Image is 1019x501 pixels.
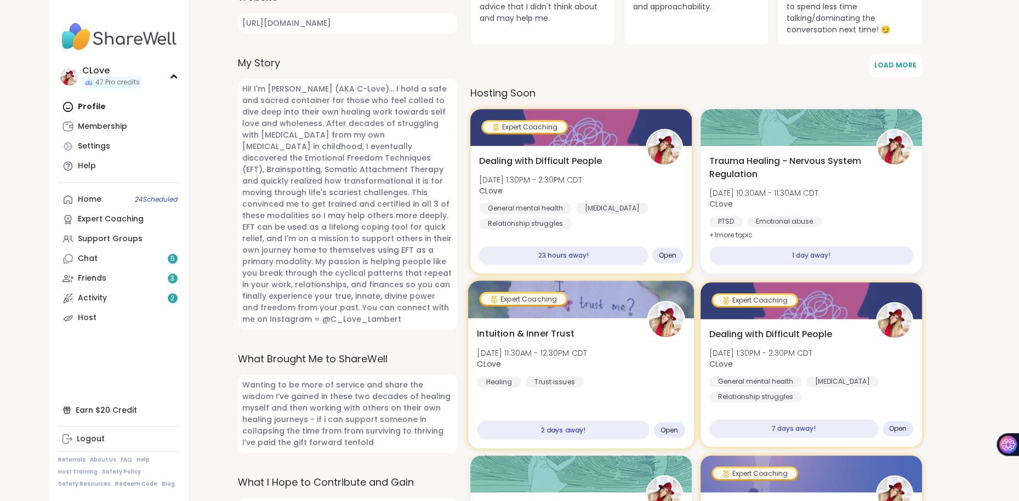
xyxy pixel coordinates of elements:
[477,358,501,369] b: CLove
[709,246,913,265] div: 1 day away!
[483,122,566,133] div: Expert Coaching
[878,304,912,338] img: CLove
[58,156,180,176] a: Help
[477,327,574,340] span: Intuition & Inner Trust
[479,246,648,265] div: 23 hours away!
[78,161,96,172] div: Help
[709,155,864,181] span: Trauma Healing - Nervous System Regulation
[238,475,457,489] label: What I Hope to Contribute and Gain
[889,424,907,433] span: Open
[576,203,648,214] div: [MEDICAL_DATA]
[869,54,922,77] button: Load More
[121,456,132,464] a: FAQ
[709,358,733,369] b: CLove
[479,185,503,196] b: CLove
[238,79,457,329] span: Hi! I'm [PERSON_NAME] (AKA C-Love)... I hold a safe and sacred container for those who feel calle...
[647,130,681,164] img: CLove
[115,480,157,488] a: Redeem Code
[78,141,110,152] div: Settings
[238,351,457,366] label: What Brought Me to ShareWell
[78,293,107,304] div: Activity
[238,13,457,33] a: [URL][DOMAIN_NAME]
[479,155,602,168] span: Dealing with Difficult People
[78,312,96,323] div: Host
[170,294,174,303] span: 2
[58,18,180,56] img: ShareWell Nav Logo
[713,468,796,479] div: Expert Coaching
[102,468,141,476] a: Safety Policy
[82,65,142,77] div: CLove
[58,429,180,449] a: Logout
[136,456,150,464] a: Help
[170,254,175,264] span: 5
[58,117,180,136] a: Membership
[477,377,521,388] div: Healing
[477,420,649,440] div: 2 days away!
[709,376,802,387] div: General mental health
[58,269,180,288] a: Friends3
[806,376,879,387] div: [MEDICAL_DATA]
[58,136,180,156] a: Settings
[58,468,98,476] a: Host Training
[238,375,457,453] span: Wanting to be more of service and share the wisdom I’ve gained in these two decades of healing my...
[660,425,678,434] span: Open
[479,218,572,229] div: Relationship struggles
[709,198,733,209] b: CLove
[709,216,743,227] div: PTSD
[659,251,676,260] span: Open
[238,55,457,70] label: My Story
[58,249,180,269] a: Chat5
[481,294,566,305] div: Expert Coaching
[470,86,922,100] h3: Hosting Soon
[709,187,818,198] span: [DATE] 10:30AM - 11:30AM CDT
[648,303,683,337] img: CLove
[874,60,916,70] span: Load More
[58,288,180,308] a: Activity2
[479,203,572,214] div: General mental health
[477,348,587,358] span: [DATE] 11:30AM - 12:30PM CDT
[135,195,178,204] span: 24 Scheduled
[878,130,912,164] img: CLove
[58,308,180,328] a: Host
[78,194,101,205] div: Home
[162,480,175,488] a: Blog
[526,377,584,388] div: Trust issues
[58,229,180,249] a: Support Groups
[58,209,180,229] a: Expert Coaching
[170,274,174,283] span: 3
[78,273,106,284] div: Friends
[709,328,832,341] span: Dealing with Difficult People
[60,68,78,86] img: CLove
[709,419,878,438] div: 7 days away!
[78,121,127,132] div: Membership
[90,456,116,464] a: About Us
[709,391,802,402] div: Relationship struggles
[58,190,180,209] a: Home24Scheduled
[95,78,140,87] span: 47 Pro credits
[58,456,86,464] a: Referrals
[77,434,105,445] div: Logout
[747,216,822,227] div: Emotional abuse
[58,400,180,420] div: Earn $20 Credit
[709,348,812,358] span: [DATE] 1:30PM - 2:30PM CDT
[713,295,796,306] div: Expert Coaching
[78,214,144,225] div: Expert Coaching
[58,480,111,488] a: Safety Resources
[78,253,98,264] div: Chat
[78,234,143,244] div: Support Groups
[479,174,582,185] span: [DATE] 1:30PM - 2:30PM CDT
